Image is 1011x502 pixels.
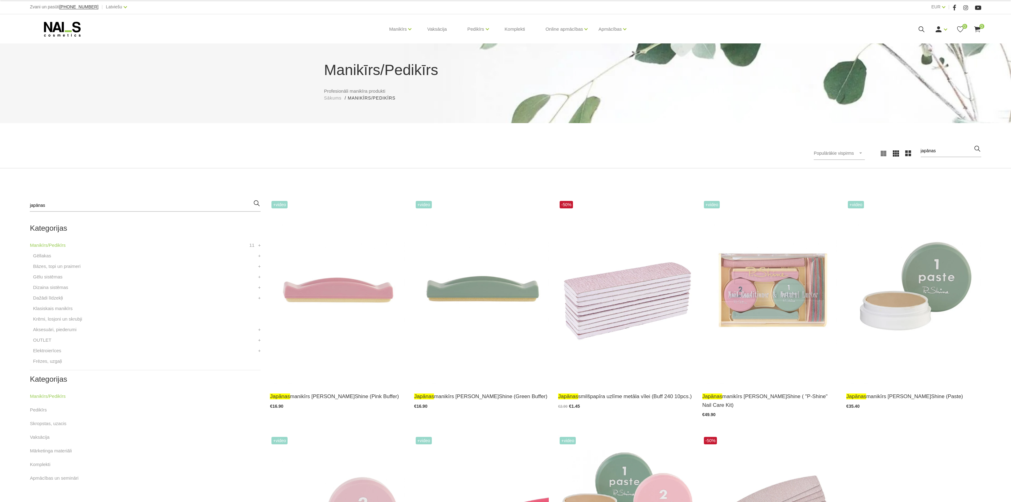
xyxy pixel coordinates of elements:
img: “Japānas manikīrs” – sapnis par veseliem un stipriem nagiem ir piepildījies!Japānas manikīrs izte... [414,199,549,384]
img: “Japānas manikīrs” – sapnis par veseliem un stipriem nagiem ir piepildījies!Japānas manikīrs izte... [270,199,405,384]
a: Vaksācija [422,14,452,44]
a: Gēllakas [33,252,51,260]
a: Komplekti [30,461,50,468]
a: [PHONE_NUMBER] [59,5,98,9]
a: japānassmilšpapīra uzlīme metāla vīlei (Buff 240 10pcs.) [558,392,693,401]
a: Latviešu [106,3,122,11]
span: +Video [271,201,288,208]
a: Komplekti [500,14,530,44]
a: 0 [973,25,981,33]
span: japānas [558,393,578,399]
img: Japānas smilšpapīra uzlīmes priekš metāla vīļu pamatnēm.Veidi:- Buff 240 10pcs- File 240 10pcs- F... [558,199,693,384]
a: Bāzes, topi un praimeri [33,263,80,270]
div: Profesionāli manikīra produkti [320,59,692,101]
span: €49.90 [702,412,716,417]
span: €2.90 [558,404,567,409]
li: Manikīrs/Pedikīrs [348,95,402,101]
a: + [258,326,261,333]
span: -50% [704,437,717,444]
span: | [101,3,103,11]
span: €1.45 [569,404,580,409]
a: + [258,347,261,354]
a: + [258,252,261,260]
span: Sākums [324,96,342,100]
span: +Video [416,201,432,208]
a: + [258,273,261,281]
a: Mārketinga materiāli [30,447,72,455]
a: Sākums [324,95,342,101]
a: 0 [956,25,964,33]
a: + [258,284,261,291]
a: Pedikīrs [30,406,47,414]
span: japānas [414,393,434,399]
a: Apmācības [598,17,622,42]
span: €35.40 [846,404,860,409]
a: + [258,294,261,302]
a: Apmācības un semināri [30,474,78,482]
img: “Japānas manikīrs” – sapnis par veseliem un stipriem nagiem ir piepildījies!Japānas manikīrs izte... [702,199,837,384]
input: Meklēt produktus ... [921,145,981,157]
span: japānas [702,393,722,399]
span: japānas [846,393,866,399]
span: | [948,3,950,11]
span: +Video [848,201,864,208]
a: Klasiskais manikīrs [33,305,73,312]
div: Zvani un pasūti [30,3,98,11]
a: + [258,242,261,249]
a: Frēzes, uzgaļi [33,358,62,365]
span: +Video [416,437,432,444]
a: Gēlu sistēmas [33,273,62,281]
h2: Kategorijas [30,224,261,232]
span: japānas [270,393,290,399]
span: 0 [962,24,967,29]
a: Skropstas, uzacis [30,420,66,427]
span: 11 [249,242,255,249]
a: japānasmanikīrs [PERSON_NAME]Shine (Pink Buffer) [270,392,405,401]
a: + [258,336,261,344]
a: Online apmācības [545,17,583,42]
img: “Japānas manikīrs” – sapnis par veseliem un stipriem nagiem ir piepildījies!Japānas manikīrs izte... [846,199,981,384]
a: EUR [931,3,941,11]
input: Meklēt produktus ... [30,199,261,212]
a: Aksesuāri, piederumi [33,326,76,333]
a: Krēmi, losjoni un skrubji [33,315,82,323]
span: +Video [704,201,720,208]
span: -50% [560,201,573,208]
span: Populārākie vispirms [814,151,854,156]
a: Vaksācija [30,433,49,441]
span: [PHONE_NUMBER] [59,4,98,9]
a: japānasmanikīrs [PERSON_NAME]Shine (Paste) [846,392,981,401]
a: Dažādi līdzekļi [33,294,63,302]
a: japānasmanikīrs [PERSON_NAME]Shine (Green Buffer) [414,392,549,401]
a: Manikīrs/Pedikīrs [30,393,65,400]
span: €16.90 [270,404,283,409]
span: +Video [271,437,288,444]
a: OUTLET [33,336,51,344]
a: Elektroierīces [33,347,61,354]
a: Pedikīrs [467,17,484,42]
span: +Video [560,437,576,444]
a: Dizaina sistēmas [33,284,68,291]
a: Manikīrs [389,17,407,42]
a: + [258,263,261,270]
a: Manikīrs/Pedikīrs [30,242,65,249]
h1: Manikīrs/Pedikīrs [324,59,687,81]
span: €16.90 [414,404,427,409]
h2: Kategorijas [30,375,261,383]
span: 0 [979,24,984,29]
a: japānasmanikīrs [PERSON_NAME]Shine ( "P-Shine" Nail Care Kit) [702,392,837,409]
